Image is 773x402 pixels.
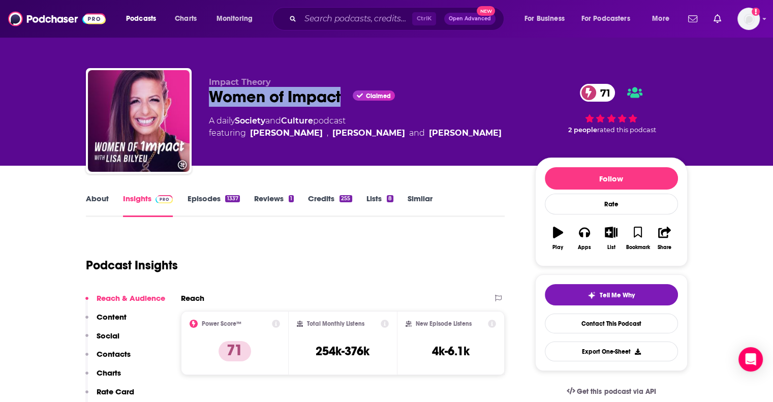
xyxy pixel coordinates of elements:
[85,349,131,368] button: Contacts
[181,293,204,303] h2: Reach
[225,195,239,202] div: 1337
[517,11,577,27] button: open menu
[408,194,432,217] a: Similar
[477,6,495,16] span: New
[658,244,671,251] div: Share
[571,220,598,257] button: Apps
[545,314,678,333] a: Contact This Podcast
[168,11,203,27] a: Charts
[545,284,678,305] button: tell me why sparkleTell Me Why
[86,258,178,273] h1: Podcast Insights
[86,194,109,217] a: About
[545,167,678,190] button: Follow
[308,194,352,217] a: Credits255
[598,220,624,257] button: List
[300,11,412,27] input: Search podcasts, credits, & more...
[597,126,656,134] span: rated this podcast
[209,115,502,139] div: A daily podcast
[85,312,127,331] button: Content
[219,341,251,361] p: 71
[209,77,271,87] span: Impact Theory
[588,291,596,299] img: tell me why sparkle
[578,244,591,251] div: Apps
[88,70,190,172] img: Women of Impact
[738,347,763,372] div: Open Intercom Messenger
[416,320,472,327] h2: New Episode Listens
[85,293,165,312] button: Reach & Audience
[289,195,294,202] div: 1
[552,244,563,251] div: Play
[626,244,650,251] div: Bookmark
[97,312,127,322] p: Content
[209,11,266,27] button: open menu
[444,13,496,25] button: Open AdvancedNew
[85,368,121,387] button: Charts
[684,10,701,27] a: Show notifications dropdown
[535,77,688,140] div: 71 2 peoplerated this podcast
[607,244,615,251] div: List
[332,127,405,139] div: [PERSON_NAME]
[545,220,571,257] button: Play
[737,8,760,30] img: User Profile
[97,331,119,341] p: Social
[8,9,106,28] img: Podchaser - Follow, Share and Rate Podcasts
[366,94,391,99] span: Claimed
[175,12,197,26] span: Charts
[577,387,656,396] span: Get this podcast via API
[387,195,393,202] div: 8
[265,116,281,126] span: and
[432,344,470,359] h3: 4k-6.1k
[652,12,669,26] span: More
[366,194,393,217] a: Lists8
[97,368,121,378] p: Charts
[600,291,635,299] span: Tell Me Why
[254,194,294,217] a: Reviews1
[645,11,682,27] button: open menu
[327,127,328,139] span: ,
[412,12,436,25] span: Ctrl K
[568,126,597,134] span: 2 people
[187,194,239,217] a: Episodes1337
[651,220,677,257] button: Share
[209,127,502,139] span: featuring
[429,127,502,139] div: [PERSON_NAME]
[250,127,323,139] div: [PERSON_NAME]
[737,8,760,30] button: Show profile menu
[449,16,491,21] span: Open Advanced
[575,11,645,27] button: open menu
[545,342,678,361] button: Export One-Sheet
[545,194,678,214] div: Rate
[123,194,173,217] a: InsightsPodchaser Pro
[737,8,760,30] span: Logged in as putnampublicity
[307,320,364,327] h2: Total Monthly Listens
[709,10,725,27] a: Show notifications dropdown
[202,320,241,327] h2: Power Score™
[752,8,760,16] svg: Add a profile image
[409,127,425,139] span: and
[217,12,253,26] span: Monitoring
[580,84,615,102] a: 71
[119,11,169,27] button: open menu
[97,349,131,359] p: Contacts
[581,12,630,26] span: For Podcasters
[156,195,173,203] img: Podchaser Pro
[524,12,565,26] span: For Business
[97,387,134,396] p: Rate Card
[97,293,165,303] p: Reach & Audience
[590,84,615,102] span: 71
[625,220,651,257] button: Bookmark
[126,12,156,26] span: Podcasts
[316,344,369,359] h3: 254k-376k
[235,116,265,126] a: Society
[85,331,119,350] button: Social
[282,7,514,30] div: Search podcasts, credits, & more...
[339,195,352,202] div: 255
[281,116,313,126] a: Culture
